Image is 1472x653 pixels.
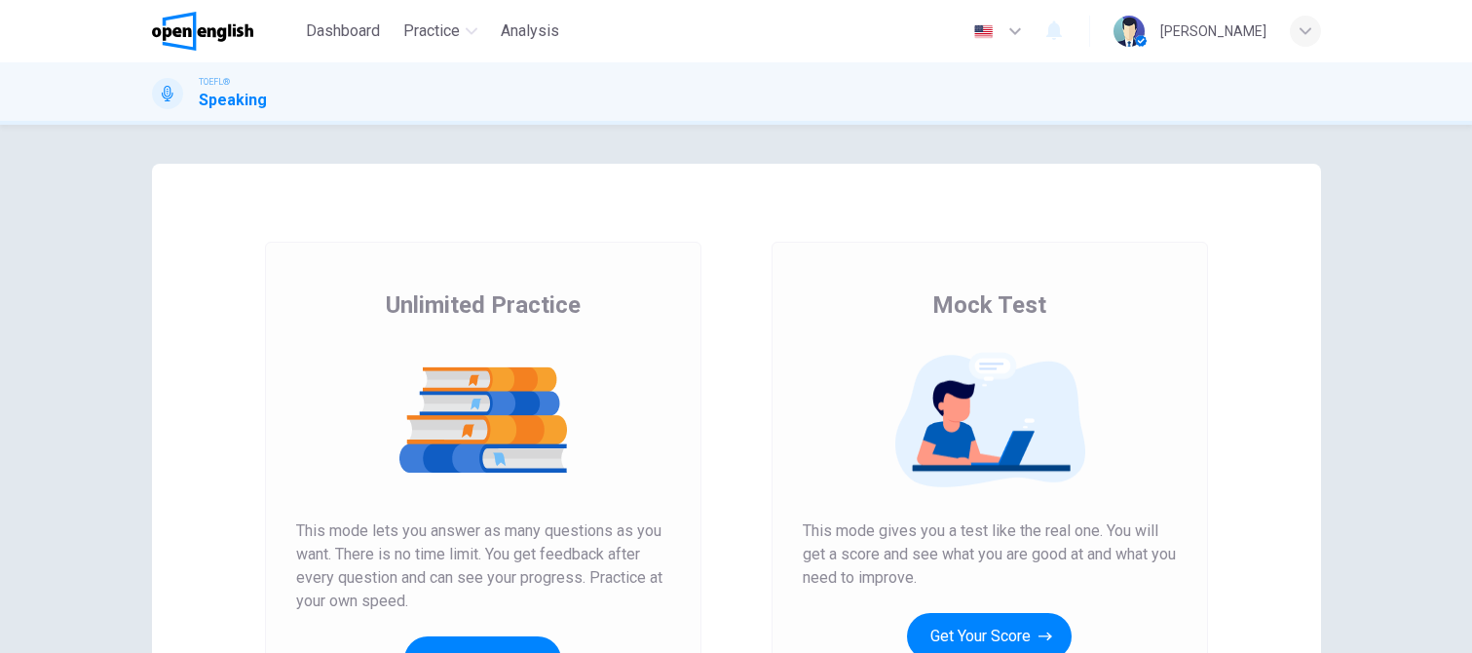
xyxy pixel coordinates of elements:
[152,12,254,51] img: OpenEnglish logo
[932,289,1046,321] span: Mock Test
[1160,19,1266,43] div: [PERSON_NAME]
[386,289,581,321] span: Unlimited Practice
[298,14,388,49] button: Dashboard
[493,14,567,49] button: Analysis
[306,19,380,43] span: Dashboard
[199,89,267,112] h1: Speaking
[971,24,996,39] img: en
[296,519,670,613] span: This mode lets you answer as many questions as you want. There is no time limit. You get feedback...
[1113,16,1145,47] img: Profile picture
[199,75,230,89] span: TOEFL®
[403,19,460,43] span: Practice
[501,19,559,43] span: Analysis
[152,12,299,51] a: OpenEnglish logo
[396,14,485,49] button: Practice
[803,519,1177,590] span: This mode gives you a test like the real one. You will get a score and see what you are good at a...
